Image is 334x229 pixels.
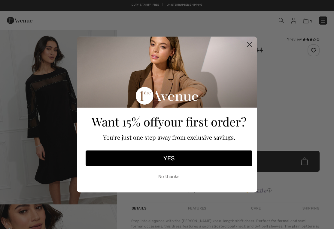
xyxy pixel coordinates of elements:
span: You're just one step away from exclusive savings. [103,133,235,141]
button: YES [86,150,252,166]
span: Want 15% off [92,114,158,129]
span: your first order? [158,114,246,129]
button: Close dialog [244,39,255,50]
button: No thanks [86,169,252,184]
